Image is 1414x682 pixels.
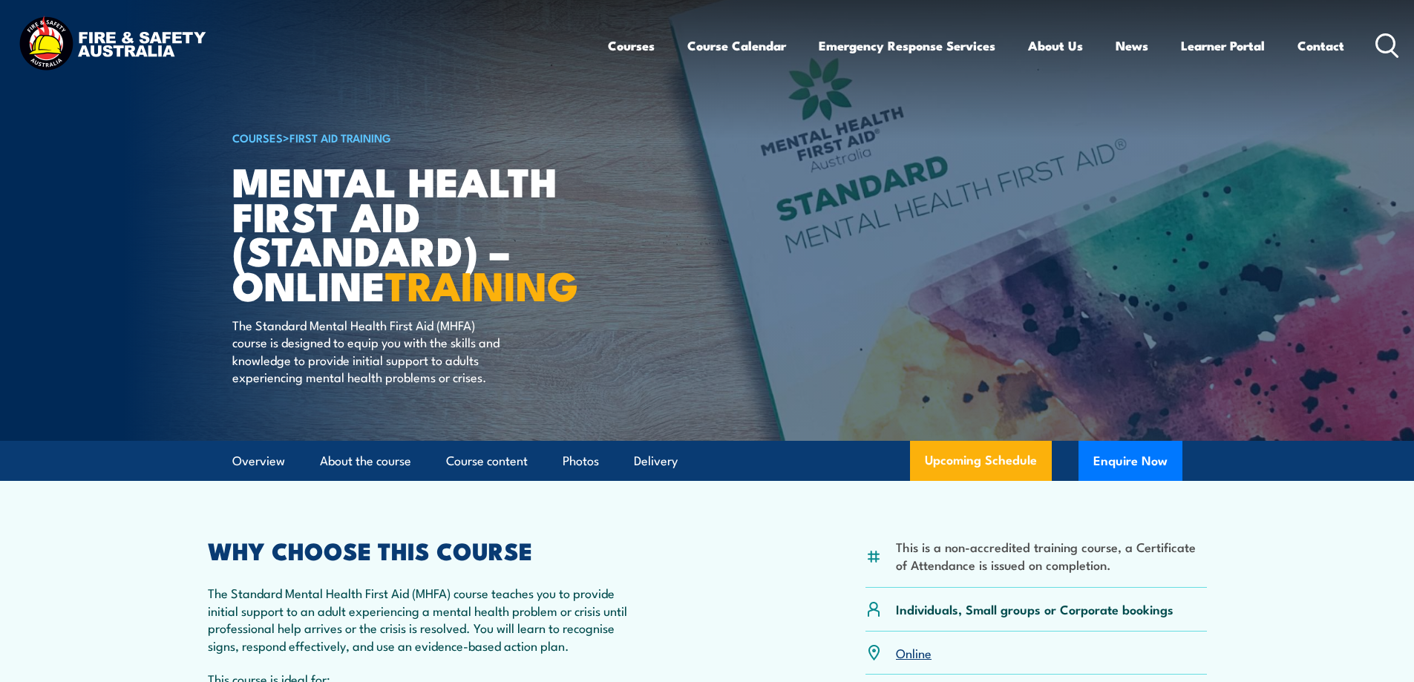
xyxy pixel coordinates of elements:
[289,129,391,145] a: First Aid Training
[320,442,411,481] a: About the course
[1078,441,1182,481] button: Enquire Now
[208,540,641,560] h2: WHY CHOOSE THIS COURSE
[232,442,285,481] a: Overview
[687,26,786,65] a: Course Calendar
[634,442,678,481] a: Delivery
[385,253,578,315] strong: TRAINING
[232,316,503,386] p: The Standard Mental Health First Aid (MHFA) course is designed to equip you with the skills and k...
[232,129,283,145] a: COURSES
[1297,26,1344,65] a: Contact
[1181,26,1265,65] a: Learner Portal
[446,442,528,481] a: Course content
[563,442,599,481] a: Photos
[896,600,1174,617] p: Individuals, Small groups or Corporate bookings
[819,26,995,65] a: Emergency Response Services
[896,538,1207,573] li: This is a non-accredited training course, a Certificate of Attendance is issued on completion.
[232,163,599,302] h1: Mental Health First Aid (Standard) – Online
[232,128,599,146] h6: >
[1116,26,1148,65] a: News
[896,643,932,661] a: Online
[208,584,641,654] p: The Standard Mental Health First Aid (MHFA) course teaches you to provide initial support to an a...
[1028,26,1083,65] a: About Us
[608,26,655,65] a: Courses
[910,441,1052,481] a: Upcoming Schedule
